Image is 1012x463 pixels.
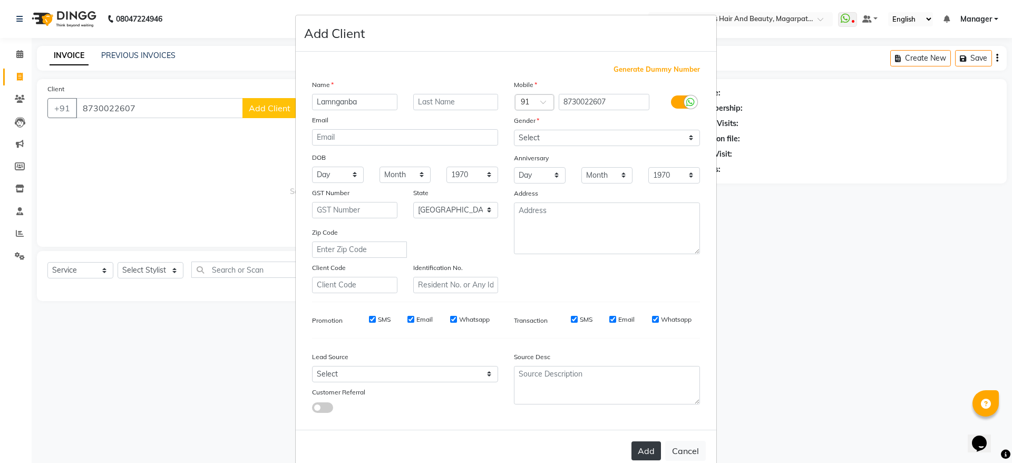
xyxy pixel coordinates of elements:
[514,116,539,126] label: Gender
[580,315,592,324] label: SMS
[413,94,499,110] input: Last Name
[312,388,365,397] label: Customer Referral
[514,352,550,362] label: Source Desc
[312,228,338,237] label: Zip Code
[416,315,433,324] label: Email
[312,153,326,162] label: DOB
[312,263,346,273] label: Client Code
[514,189,538,198] label: Address
[459,315,490,324] label: Whatsapp
[304,24,365,43] h4: Add Client
[312,277,397,293] input: Client Code
[312,202,397,218] input: GST Number
[312,129,498,146] input: Email
[413,277,499,293] input: Resident No. or Any Id
[514,153,549,163] label: Anniversary
[631,441,661,460] button: Add
[968,421,1001,452] iframe: chat widget
[559,94,650,110] input: Mobile
[618,315,635,324] label: Email
[514,316,548,325] label: Transaction
[312,80,334,90] label: Name
[413,188,429,198] label: State
[312,94,397,110] input: First Name
[312,242,407,258] input: Enter Zip Code
[661,315,692,324] label: Whatsapp
[312,188,349,198] label: GST Number
[312,115,328,125] label: Email
[312,316,343,325] label: Promotion
[413,263,463,273] label: Identification No.
[665,441,706,461] button: Cancel
[378,315,391,324] label: SMS
[614,64,700,75] span: Generate Dummy Number
[514,80,537,90] label: Mobile
[312,352,348,362] label: Lead Source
